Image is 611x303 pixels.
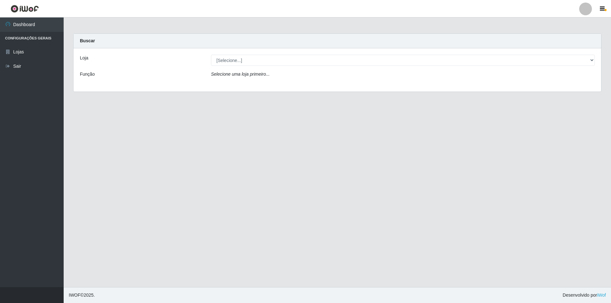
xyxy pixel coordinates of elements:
label: Função [80,71,95,78]
span: © 2025 . [69,292,95,299]
span: IWOF [69,293,81,298]
span: Desenvolvido por [563,292,606,299]
img: CoreUI Logo [11,5,39,13]
strong: Buscar [80,38,95,43]
a: iWof [597,293,606,298]
i: Selecione uma loja primeiro... [211,72,270,77]
label: Loja [80,55,88,61]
